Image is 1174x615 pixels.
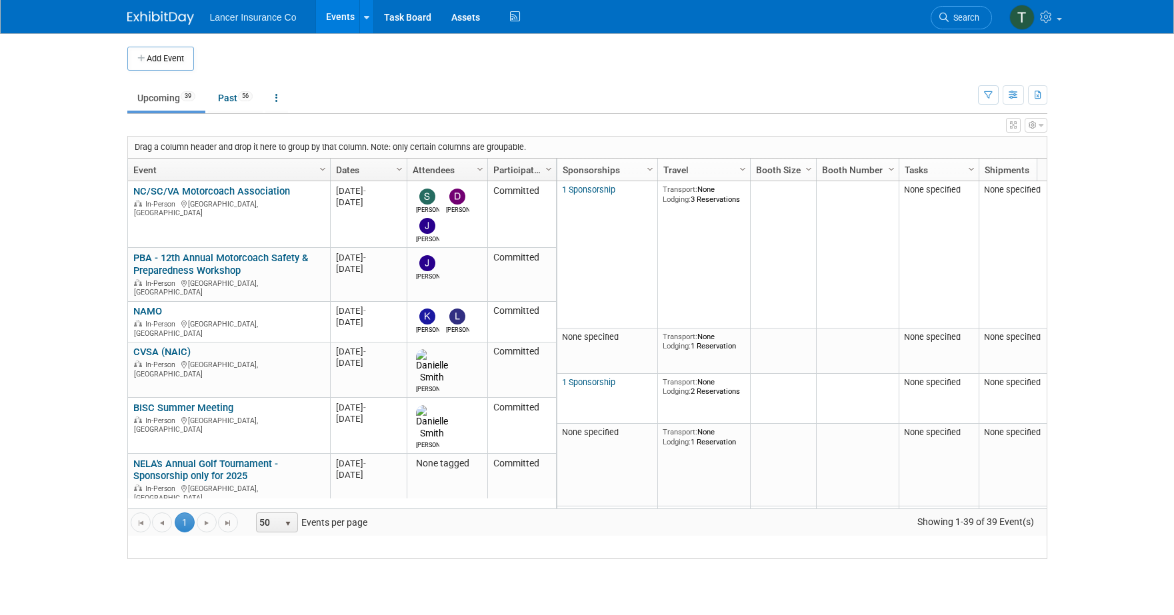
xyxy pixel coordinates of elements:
span: Column Settings [737,164,748,175]
span: None specified [984,427,1041,437]
span: Showing 1-39 of 39 Event(s) [905,512,1046,531]
span: In-Person [145,416,179,425]
a: Booth Number [822,159,890,181]
span: - [363,253,366,263]
span: - [363,306,366,316]
div: [DATE] [336,305,401,316]
img: In-Person Event [134,200,142,207]
span: Transport: [663,185,697,194]
span: 56 [238,91,253,101]
span: In-Person [145,360,179,369]
span: Events per page [239,512,381,532]
div: None specified [904,377,973,388]
span: Lodging: [663,195,691,204]
div: Dennis Kelly [446,205,469,215]
td: Committed [487,342,556,398]
div: None specified [904,332,973,342]
span: Lodging: [663,437,691,446]
div: None specified [904,427,973,438]
a: Column Settings [735,159,750,179]
span: Transport: [663,377,697,386]
img: ExhibitDay [127,11,194,25]
a: Go to the previous page [152,512,172,532]
a: Attendees [413,159,479,181]
span: Column Settings [803,164,814,175]
img: In-Person Event [134,416,142,423]
a: NC/SC/VA Motorcoach Association [133,185,290,197]
button: Add Event [127,47,194,71]
div: [GEOGRAPHIC_DATA], [GEOGRAPHIC_DATA] [133,198,324,218]
a: Booth Size [756,159,807,181]
a: Column Settings [541,159,556,179]
a: Search [931,6,992,29]
div: [DATE] [336,197,401,208]
span: Search [949,13,979,23]
img: Steven O'Shea [419,189,435,205]
div: Jeff Marley [416,234,439,244]
span: Lodging: [663,386,691,396]
a: Sponsorships [563,159,649,181]
span: Column Settings [394,164,405,175]
span: - [363,402,366,412]
img: Dennis Kelly [449,189,465,205]
div: Steven O'Shea [416,205,439,215]
span: None specified [984,185,1041,195]
span: Go to the next page [201,518,212,528]
a: Go to the first page [131,512,151,532]
div: [DATE] [336,252,401,263]
img: In-Person Event [134,484,142,491]
div: Drag a column header and drop it here to group by that column. Note: only certain columns are gro... [128,137,1047,158]
div: Leslie Neverson-Drake [446,324,469,334]
div: Kimberlee Bissegger [416,324,439,334]
a: Column Settings [964,159,979,179]
img: Kimberlee Bissegger [419,308,435,324]
a: Column Settings [392,159,407,179]
a: Column Settings [473,159,487,179]
span: Column Settings [317,164,328,175]
div: Danielle Smith [416,440,439,450]
span: Column Settings [886,164,897,175]
span: - [363,458,366,468]
span: 1 [175,512,195,532]
span: Lancer Insurance Co [210,12,297,23]
div: [DATE] [336,185,401,197]
a: Column Settings [643,159,657,179]
div: None 1 Reservation [663,427,745,446]
td: Committed [487,248,556,301]
span: Lodging: [663,341,691,350]
a: Travel [663,159,741,181]
td: Committed [487,398,556,454]
div: None specified [904,185,973,195]
span: Column Settings [645,164,655,175]
div: [DATE] [336,346,401,357]
div: John Burgan [416,271,439,281]
a: Column Settings [884,159,899,179]
img: Danielle Smith [416,349,448,384]
td: Committed [487,454,556,507]
a: Go to the next page [197,512,217,532]
a: Dates [336,159,398,181]
a: Column Settings [315,159,330,179]
a: Past56 [208,85,263,111]
a: PBA - 12th Annual Motorcoach Safety & Preparedness Workshop [133,252,308,277]
span: select [283,518,293,529]
a: Tasks [905,159,970,181]
span: - [363,186,366,196]
div: [GEOGRAPHIC_DATA], [GEOGRAPHIC_DATA] [133,277,324,297]
div: [GEOGRAPHIC_DATA], [GEOGRAPHIC_DATA] [133,414,324,434]
a: 1 Sponsorship [562,377,615,387]
a: BISC Summer Meeting [133,402,233,414]
div: [GEOGRAPHIC_DATA], [GEOGRAPHIC_DATA] [133,482,324,502]
span: Go to the previous page [157,518,167,528]
span: In-Person [145,484,179,493]
div: None 3 Reservations [663,185,745,204]
span: None specified [562,427,619,437]
div: [DATE] [336,402,401,413]
img: Jeff Marley [419,218,435,234]
a: 1 Sponsorship [562,185,615,195]
div: None 2 Reservations [663,377,745,396]
img: In-Person Event [134,279,142,286]
div: Danielle Smith [416,384,439,394]
img: Leslie Neverson-Drake [449,308,465,324]
span: Transport: [663,332,697,341]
